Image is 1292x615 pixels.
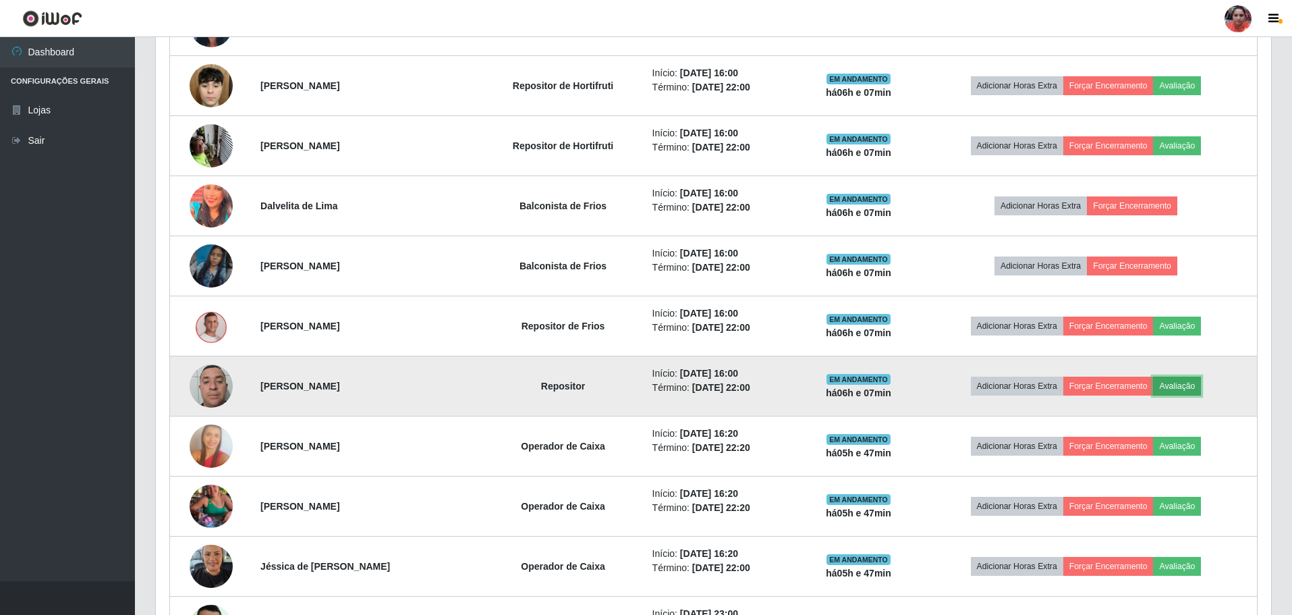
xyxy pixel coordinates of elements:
[260,261,339,271] strong: [PERSON_NAME]
[519,261,607,271] strong: Balconista de Frios
[652,80,794,95] li: Término:
[513,80,613,91] strong: Repositor de Hortifruti
[652,547,794,561] li: Início:
[971,377,1063,396] button: Adicionar Horas Extra
[652,367,794,381] li: Início:
[680,248,738,259] time: [DATE] 16:00
[826,568,891,579] strong: há 05 h e 47 min
[1153,437,1201,456] button: Avaliação
[826,207,891,218] strong: há 06 h e 07 min
[521,441,605,452] strong: Operador de Caixa
[994,257,1087,275] button: Adicionar Horas Extra
[826,87,891,98] strong: há 06 h e 07 min
[826,508,891,518] strong: há 05 h e 47 min
[971,136,1063,155] button: Adicionar Horas Extra
[652,501,794,515] li: Término:
[826,494,891,505] span: EM ANDAMENTO
[826,374,891,385] span: EM ANDAMENTO
[1063,557,1154,576] button: Forçar Encerramento
[652,427,794,441] li: Início:
[826,314,891,325] span: EM ANDAMENTO
[692,82,750,92] time: [DATE] 22:00
[1153,497,1201,516] button: Avaliação
[692,382,750,393] time: [DATE] 22:00
[680,488,738,499] time: [DATE] 16:20
[1153,557,1201,576] button: Avaliação
[652,261,794,275] li: Término:
[826,254,891,265] span: EM ANDAMENTO
[521,501,605,512] strong: Operador de Caixa
[652,306,794,321] li: Início:
[826,387,891,398] strong: há 06 h e 07 min
[652,186,794,200] li: Início:
[680,68,738,78] time: [DATE] 16:00
[692,442,750,453] time: [DATE] 22:20
[190,53,233,119] img: 1751456560497.jpeg
[521,561,605,572] strong: Operador de Caixa
[826,147,891,158] strong: há 06 h e 07 min
[190,537,233,595] img: 1725909093018.jpeg
[826,448,891,458] strong: há 05 h e 47 min
[260,321,339,331] strong: [PERSON_NAME]
[1153,76,1201,95] button: Avaliação
[260,140,339,151] strong: [PERSON_NAME]
[1063,497,1154,516] button: Forçar Encerramento
[692,142,750,153] time: [DATE] 22:00
[652,381,794,395] li: Término:
[260,561,390,572] strong: Jéssica de [PERSON_NAME]
[680,308,738,319] time: [DATE] 16:00
[971,317,1063,336] button: Adicionar Horas Extra
[519,200,607,211] strong: Balconista de Frios
[680,548,738,559] time: [DATE] 16:20
[692,562,750,573] time: [DATE] 22:00
[1063,76,1154,95] button: Forçar Encerramento
[692,202,750,213] time: [DATE] 22:00
[826,267,891,278] strong: há 06 h e 07 min
[652,200,794,215] li: Término:
[652,561,794,575] li: Término:
[680,428,738,439] time: [DATE] 16:20
[1063,437,1154,456] button: Forçar Encerramento
[826,434,891,445] span: EM ANDAMENTO
[1087,196,1177,215] button: Forçar Encerramento
[826,194,891,205] span: EM ANDAMENTO
[652,487,794,501] li: Início:
[971,497,1063,516] button: Adicionar Horas Extra
[260,501,339,512] strong: [PERSON_NAME]
[260,200,337,211] strong: Dalvelita de Lima
[826,74,891,84] span: EM ANDAMENTO
[971,437,1063,456] button: Adicionar Horas Extra
[652,321,794,335] li: Término:
[522,321,605,331] strong: Repositor de Frios
[260,80,339,91] strong: [PERSON_NAME]
[1063,136,1154,155] button: Forçar Encerramento
[826,134,891,144] span: EM ANDAMENTO
[190,117,233,174] img: 1748279738294.jpeg
[652,246,794,261] li: Início:
[692,502,750,513] time: [DATE] 22:20
[652,441,794,455] li: Término:
[22,10,82,27] img: CoreUI Logo
[692,322,750,333] time: [DATE] 22:00
[1087,257,1177,275] button: Forçar Encerramento
[190,228,233,304] img: 1748993831406.jpeg
[190,468,233,545] img: 1744399618911.jpeg
[652,66,794,80] li: Início:
[971,76,1063,95] button: Adicionar Horas Extra
[971,557,1063,576] button: Adicionar Horas Extra
[1153,317,1201,336] button: Avaliação
[190,179,233,233] img: 1737380446877.jpeg
[513,140,613,151] strong: Repositor de Hortifruti
[190,357,233,415] img: 1724708797477.jpeg
[692,262,750,273] time: [DATE] 22:00
[190,414,233,479] img: 1757236208541.jpeg
[680,368,738,379] time: [DATE] 16:00
[680,128,738,138] time: [DATE] 16:00
[1153,377,1201,396] button: Avaliação
[652,140,794,155] li: Término:
[1063,317,1154,336] button: Forçar Encerramento
[994,196,1087,215] button: Adicionar Horas Extra
[541,381,585,392] strong: Repositor
[260,381,339,392] strong: [PERSON_NAME]
[190,309,233,344] img: 1753657794780.jpeg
